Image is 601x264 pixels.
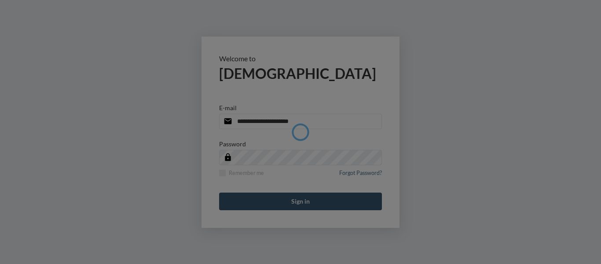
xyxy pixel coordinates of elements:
button: Sign in [219,193,382,210]
p: Welcome to [219,54,382,63]
h2: [DEMOGRAPHIC_DATA] [219,65,382,82]
p: E-mail [219,104,237,112]
p: Password [219,140,246,148]
a: Forgot Password? [339,170,382,182]
label: Remember me [219,170,264,176]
